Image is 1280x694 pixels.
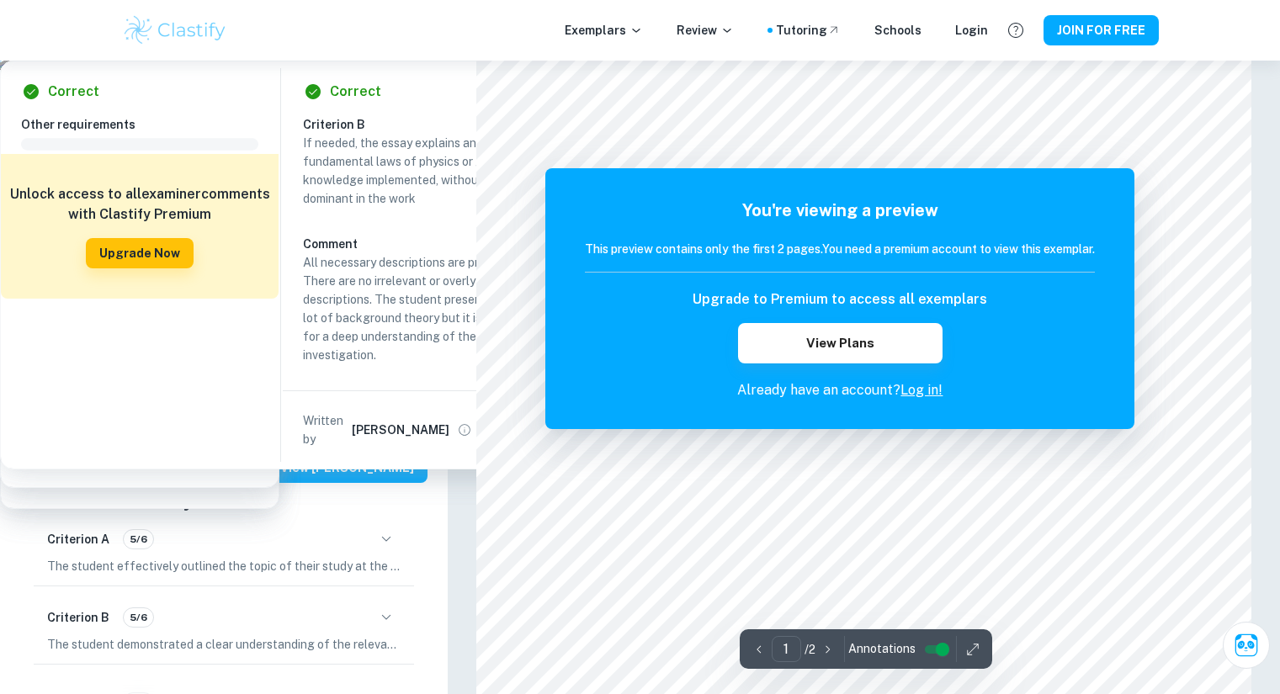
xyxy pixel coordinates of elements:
h6: This preview contains only the first 2 pages. You need a premium account to view this exemplar. [585,240,1095,258]
img: Clastify logo [122,13,229,47]
p: All necessary descriptions are present. There are no irrelevant or overly extensive descriptions.... [303,253,540,364]
span: 5/6 [124,610,153,625]
p: Exemplars [565,21,643,40]
p: / 2 [805,640,815,659]
h6: Criterion B [47,608,109,627]
a: Tutoring [776,21,841,40]
button: Upgrade Now [86,238,194,268]
p: Already have an account? [585,380,1095,400]
p: Written by [303,411,348,448]
p: If needed, the essay explains any fundamental laws of physics or general knowledge implemented, w... [303,134,540,208]
span: Annotations [848,640,916,658]
p: Review [677,21,734,40]
h6: Correct [330,82,381,102]
p: The student demonstrated a clear understanding of the relevant physics principles and concepts, a... [47,635,401,654]
button: View full profile [453,418,476,442]
h6: Unlock access to all examiner comments with Clastify Premium [9,184,270,225]
a: Login [955,21,988,40]
h6: Comment [303,235,540,253]
span: 5/6 [124,532,153,547]
h6: Other requirements [21,115,272,134]
h6: Criterion A [47,530,109,548]
h6: Criterion B [303,115,554,134]
a: Log in! [900,382,943,398]
h6: Correct [48,82,99,102]
a: Schools [874,21,921,40]
h6: [PERSON_NAME] [352,421,449,439]
button: Ask Clai [1223,622,1270,669]
button: Help and Feedback [1001,16,1030,45]
button: View Plans [738,323,942,363]
h6: Upgrade to Premium to access all exemplars [693,289,987,310]
h5: You're viewing a preview [585,198,1095,223]
button: JOIN FOR FREE [1044,15,1159,45]
p: The student effectively outlined the topic of their study at the beginning of the essay, making i... [47,557,401,575]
